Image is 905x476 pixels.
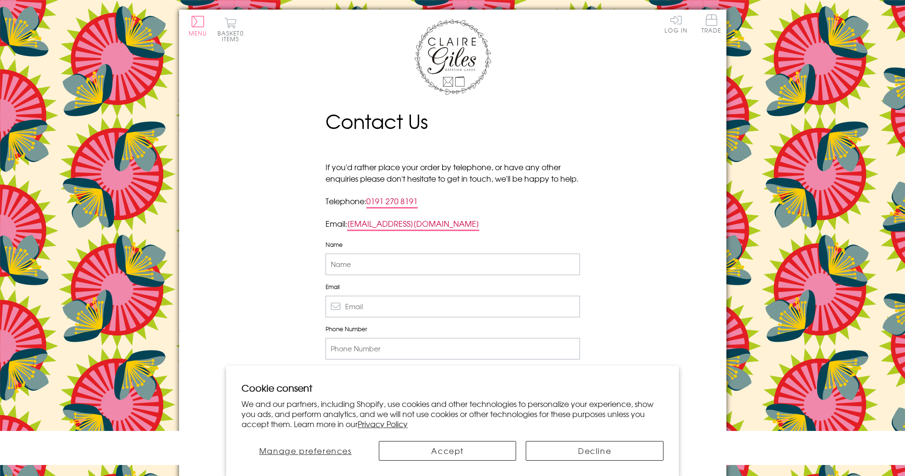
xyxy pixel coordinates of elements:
[358,418,408,430] a: Privacy Policy
[664,14,688,33] a: Log In
[366,195,418,209] a: 0191 270 8191
[326,107,580,136] h1: Contact Us
[241,399,664,429] p: We and our partners, including Shopify, use cookies and other technologies to personalize your ex...
[259,445,352,456] span: Manage preferences
[326,282,580,291] label: Email
[222,29,244,43] span: 0 items
[241,441,369,461] button: Manage preferences
[414,19,491,95] img: Claire Giles Greetings Cards
[701,14,722,33] span: Trade
[326,195,366,207] span: Telephone:
[326,240,580,249] label: Name
[326,161,579,184] span: If you'd rather place your order by telephone, or have any other enquiries please don't hesitate ...
[241,381,664,395] h2: Cookie consent
[379,441,516,461] button: Accept
[326,254,580,275] input: Name
[326,218,580,229] p: Email:
[326,338,580,360] input: Phone Number
[189,29,207,37] span: Menu
[526,441,663,461] button: Decline
[701,14,722,35] a: Trade
[326,325,580,333] label: Phone Number
[347,218,479,231] a: [EMAIL_ADDRESS][DOMAIN_NAME]
[189,16,207,36] button: Menu
[217,17,244,42] button: Basket0 items
[326,296,580,317] input: Email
